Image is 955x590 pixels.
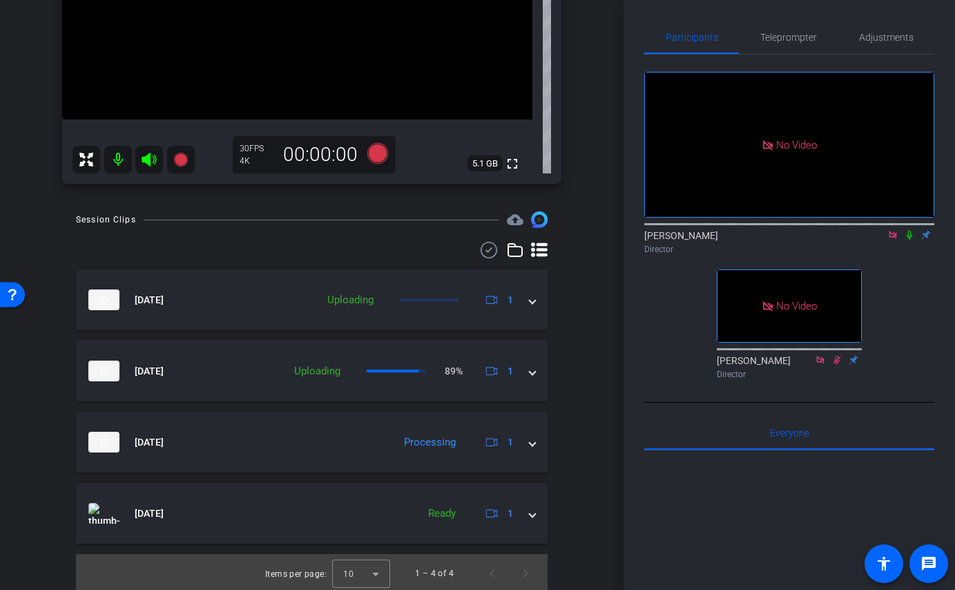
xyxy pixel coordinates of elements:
mat-expansion-panel-header: thumb-nail[DATE]Ready1 [76,483,548,544]
mat-icon: fullscreen [504,155,521,172]
span: FPS [249,144,264,153]
span: 1 [508,293,513,307]
div: Processing [397,435,463,450]
p: 89% [445,364,463,379]
span: 1 [508,364,513,379]
span: [DATE] [135,435,164,450]
span: Destinations for your clips [507,211,523,228]
div: 1 – 4 of 4 [415,567,454,580]
mat-icon: cloud_upload [507,211,523,228]
span: Adjustments [859,32,914,42]
img: Session clips [531,211,548,228]
img: thumb-nail [88,503,119,524]
div: Ready [421,506,463,522]
div: Uploading [320,292,380,308]
span: No Video [776,138,817,151]
img: thumb-nail [88,289,119,310]
div: [PERSON_NAME] [717,354,862,381]
div: 4K [240,155,274,166]
span: Participants [666,32,718,42]
span: [DATE] [135,364,164,379]
div: 30 [240,143,274,154]
div: Uploading [287,363,347,379]
span: 1 [508,506,513,521]
div: Session Clips [76,213,136,227]
img: thumb-nail [88,361,119,381]
div: Director [644,243,934,256]
span: [DATE] [135,293,164,307]
img: thumb-nail [88,432,119,453]
div: 00:00:00 [274,143,367,166]
mat-expansion-panel-header: thumb-nail[DATE]Processing1 [76,412,548,473]
mat-icon: message [920,555,937,572]
span: [DATE] [135,506,164,521]
span: No Video [776,300,817,312]
span: Everyone [770,428,809,438]
div: Director [717,368,862,381]
mat-icon: accessibility [876,555,892,572]
div: [PERSON_NAME] [644,229,934,256]
mat-expansion-panel-header: thumb-nail[DATE]Uploading1 [76,269,548,330]
span: 1 [508,435,513,450]
span: Teleprompter [760,32,817,42]
div: Items per page: [265,567,327,581]
span: 5.1 GB [467,155,503,172]
button: Previous page [476,557,509,590]
button: Next page [509,557,542,590]
mat-expansion-panel-header: thumb-nail[DATE]Uploading89%1 [76,341,548,401]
